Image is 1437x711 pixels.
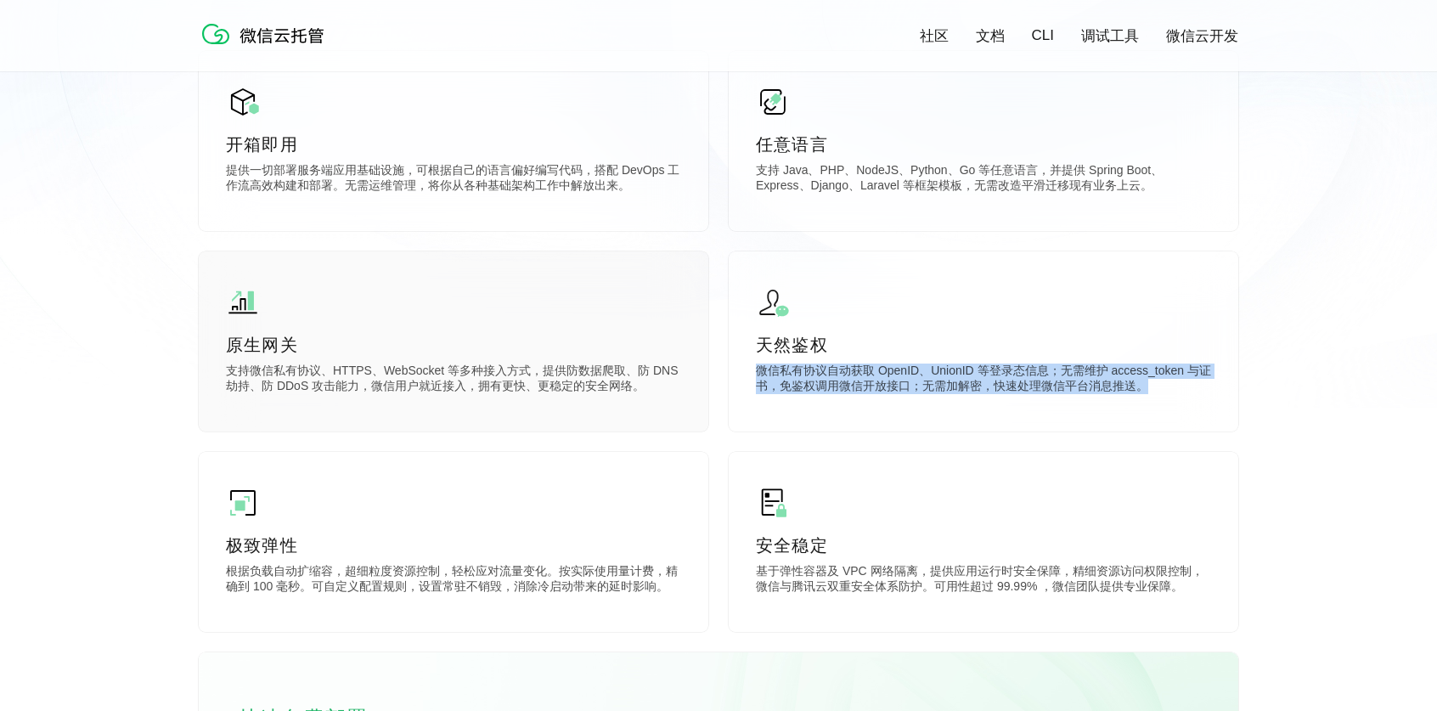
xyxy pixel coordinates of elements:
[226,364,681,398] p: 支持微信私有协议、HTTPS、WebSocket 等多种接入方式，提供防数据爬取、防 DNS 劫持、防 DDoS 攻击能力，微信用户就近接入，拥有更快、更稳定的安全网络。
[199,39,335,54] a: 微信云托管
[226,533,681,557] p: 极致弹性
[756,364,1211,398] p: 微信私有协议自动获取 OpenID、UnionID 等登录态信息；无需维护 access_token 与证书，免鉴权调用微信开放接口；无需加解密，快速处理微信平台消息推送。
[756,133,1211,156] p: 任意语言
[976,26,1005,46] a: 文档
[756,564,1211,598] p: 基于弹性容器及 VPC 网络隔离，提供应用运行时安全保障，精细资源访问权限控制，微信与腾讯云双重安全体系防护。可用性超过 99.99% ，微信团队提供专业保障。
[756,163,1211,197] p: 支持 Java、PHP、NodeJS、Python、Go 等任意语言，并提供 Spring Boot、Express、Django、Laravel 等框架模板，无需改造平滑迁移现有业务上云。
[756,333,1211,357] p: 天然鉴权
[226,564,681,598] p: 根据负载自动扩缩容，超细粒度资源控制，轻松应对流量变化。按实际使用量计费，精确到 100 毫秒。可自定义配置规则，设置常驻不销毁，消除冷启动带来的延时影响。
[1166,26,1238,46] a: 微信云开发
[756,533,1211,557] p: 安全稳定
[1081,26,1139,46] a: 调试工具
[199,17,335,51] img: 微信云托管
[920,26,949,46] a: 社区
[226,333,681,357] p: 原生网关
[226,163,681,197] p: 提供一切部署服务端应用基础设施，可根据自己的语言偏好编写代码，搭配 DevOps 工作流高效构建和部署。无需运维管理，将你从各种基础架构工作中解放出来。
[1032,27,1054,44] a: CLI
[226,133,681,156] p: 开箱即用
